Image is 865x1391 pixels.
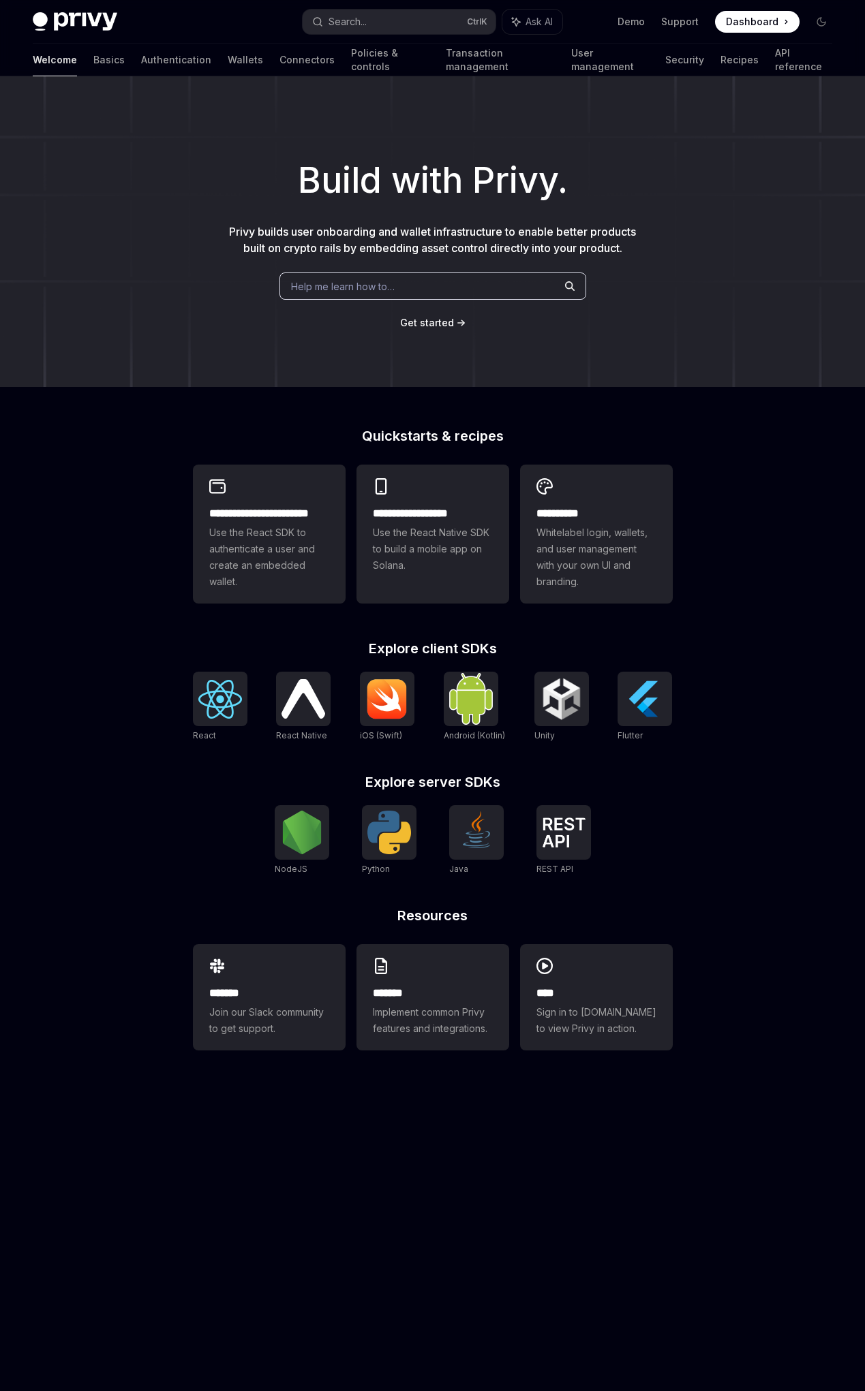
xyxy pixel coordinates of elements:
[193,429,673,443] h2: Quickstarts & recipes
[360,730,402,740] span: iOS (Swift)
[276,730,327,740] span: React Native
[360,672,414,743] a: iOS (Swift)iOS (Swift)
[520,944,673,1050] a: ****Sign in to [DOMAIN_NAME] to view Privy in action.
[362,805,416,876] a: PythonPython
[810,11,832,33] button: Toggle dark mode
[275,805,329,876] a: NodeJSNodeJS
[282,679,325,718] img: React Native
[373,1004,493,1037] span: Implement common Privy features and integrations.
[536,1004,656,1037] span: Sign in to [DOMAIN_NAME] to view Privy in action.
[502,10,562,34] button: Ask AI
[228,44,263,76] a: Wallets
[329,14,367,30] div: Search...
[33,12,117,31] img: dark logo
[446,44,555,76] a: Transaction management
[536,805,591,876] a: REST APIREST API
[275,864,307,874] span: NodeJS
[279,44,335,76] a: Connectors
[280,811,324,854] img: NodeJS
[209,525,329,590] span: Use the React SDK to authenticate a user and create an embedded wallet.
[449,805,504,876] a: JavaJava
[536,864,573,874] span: REST API
[534,672,589,743] a: UnityUnity
[356,944,509,1050] a: **** **Implement common Privy features and integrations.
[141,44,211,76] a: Authentication
[276,672,331,743] a: React NativeReact Native
[209,1004,329,1037] span: Join our Slack community to get support.
[193,642,673,655] h2: Explore client SDKs
[726,15,778,29] span: Dashboard
[449,673,493,724] img: Android (Kotlin)
[362,864,390,874] span: Python
[198,680,242,719] img: React
[33,44,77,76] a: Welcome
[444,730,505,740] span: Android (Kotlin)
[520,465,673,604] a: **** *****Whitelabel login, wallets, and user management with your own UI and branding.
[534,730,555,740] span: Unity
[542,817,586,847] img: REST API
[444,672,505,743] a: Android (Kotlin)Android (Kotlin)
[193,730,216,740] span: React
[715,11,800,33] a: Dashboard
[618,672,672,743] a: FlutterFlutter
[193,672,247,743] a: ReactReact
[356,465,509,604] a: **** **** **** ***Use the React Native SDK to build a mobile app on Solana.
[540,677,583,721] img: Unity
[618,730,643,740] span: Flutter
[449,864,468,874] span: Java
[229,225,636,255] span: Privy builds user onboarding and wallet infrastructure to enable better products built on crypto ...
[571,44,649,76] a: User management
[720,44,759,76] a: Recipes
[618,15,645,29] a: Demo
[367,811,411,854] img: Python
[193,909,673,922] h2: Resources
[303,10,495,34] button: Search...CtrlK
[775,44,832,76] a: API reference
[291,279,395,294] span: Help me learn how to…
[351,44,429,76] a: Policies & controls
[526,15,553,29] span: Ask AI
[193,944,346,1050] a: **** **Join our Slack community to get support.
[400,316,454,330] a: Get started
[536,525,656,590] span: Whitelabel login, wallets, and user management with your own UI and branding.
[661,15,699,29] a: Support
[455,811,498,854] img: Java
[22,154,843,207] h1: Build with Privy.
[373,525,493,574] span: Use the React Native SDK to build a mobile app on Solana.
[400,317,454,328] span: Get started
[665,44,704,76] a: Security
[365,678,409,719] img: iOS (Swift)
[93,44,125,76] a: Basics
[467,16,487,27] span: Ctrl K
[623,677,667,721] img: Flutter
[193,775,673,789] h2: Explore server SDKs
